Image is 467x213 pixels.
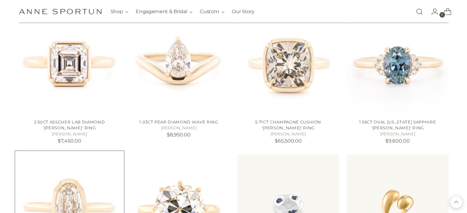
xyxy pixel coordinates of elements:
[255,120,321,131] a: 5.71ct Champagne Cushion '[PERSON_NAME]' Ring
[19,9,102,14] a: Anne Sportun Fine Jewellery
[347,131,448,137] h5: [PERSON_NAME]
[439,6,451,18] a: Open cart modal
[232,5,254,18] a: Our Story
[450,196,462,208] button: Back to top
[359,120,436,131] a: 1.56ct Oval [US_STATE] Sapphire '[PERSON_NAME]' Ring
[275,138,302,144] span: $65,500.00
[136,5,193,18] button: Engagement & Bridal
[128,13,230,114] a: 1.03ct Pear Diamond Wave Ring
[237,13,339,114] a: 5.71ct Champagne Cushion 'Haley' Ring
[34,120,105,131] a: 2.50ct Asscher Lab Diamond '[PERSON_NAME]' Ring
[128,125,230,131] h5: [PERSON_NAME]
[139,120,218,124] a: 1.03ct Pear Diamond Wave Ring
[200,5,224,18] button: Custom
[413,6,426,18] a: Open search modal
[58,138,81,144] span: $7,450.00
[439,12,445,17] span: 0
[167,132,191,138] span: $8,950.00
[347,13,448,114] a: 1.56ct Oval Montana Sapphire 'Kathleen' Ring
[19,131,120,137] h5: [PERSON_NAME]
[111,5,129,18] button: Shop
[426,6,438,18] a: Go to the account page
[19,13,120,114] a: 2.50ct Asscher Lab Diamond 'Haley' Ring
[385,138,410,144] span: $9,600.00
[237,131,339,137] h5: [PERSON_NAME]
